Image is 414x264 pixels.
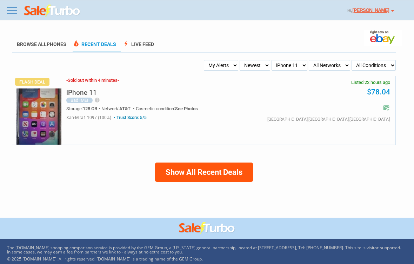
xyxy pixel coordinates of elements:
[66,78,119,82] h3: Sold out within 4 minutes
[73,40,80,47] span: local_fire_department
[83,106,97,111] span: 128 GB
[175,106,198,111] span: See Photos
[367,88,390,96] a: $78.04
[66,115,111,120] span: xan-mira1 1097 (100%)
[352,7,389,13] u: [PERSON_NAME]
[7,257,403,261] p: © 2025 [DOMAIN_NAME]. All rights reserved. [DOMAIN_NAME] is a trading name of the GEM Group.
[16,88,61,145] img: s-l225.jpg
[101,106,136,111] div: Network:
[66,89,97,96] h5: iPhone 11
[66,78,68,83] span: -
[267,117,390,121] div: [GEOGRAPHIC_DATA],[GEOGRAPHIC_DATA],[GEOGRAPHIC_DATA]
[66,98,93,103] div: Bad IMEI
[17,41,66,47] a: Browse AllPhones
[179,222,235,235] img: saleturbo.com
[122,41,154,52] a: boltLive Feed
[73,41,116,52] a: local_fire_departmentRecent Deals
[118,78,119,83] span: -
[112,115,147,120] span: Trust Score: 5/5
[136,106,198,111] div: Cosmetic condition:
[24,5,81,17] img: saleturbo.com - Online Deals and Discount Coupons
[122,40,129,47] span: bolt
[351,80,390,85] span: Listed 22 hours ago
[47,41,66,47] span: Phones
[66,91,97,96] a: iPhone 11
[383,104,390,111] i: mark_email_read
[155,163,253,182] button: Show All Recent Deals
[347,4,400,20] div: Hi,
[15,78,49,86] span: Flash Deal
[66,106,101,111] div: Storage:
[119,106,131,111] span: AT&T
[94,97,100,103] i: help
